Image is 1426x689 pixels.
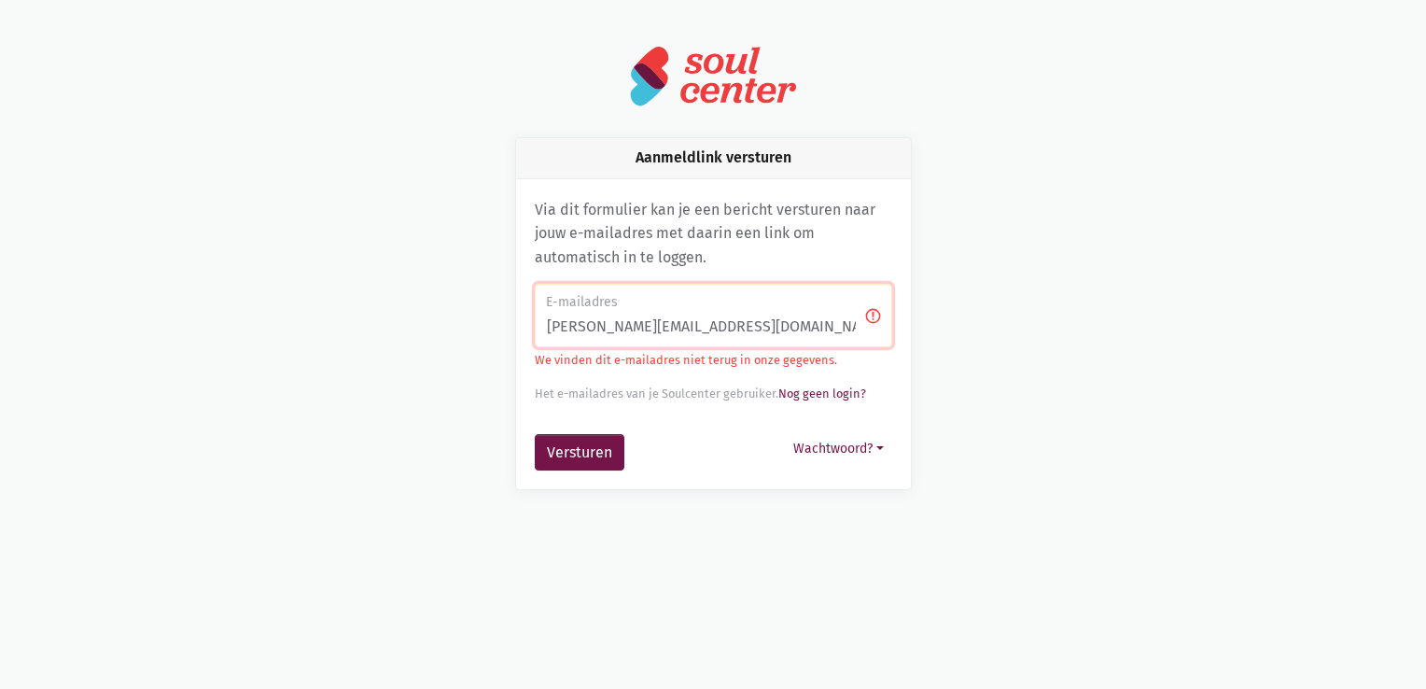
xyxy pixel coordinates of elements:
button: Versturen [535,434,624,471]
img: logo-soulcenter-full.svg [629,45,797,107]
p: Via dit formulier kan je een bericht versturen naar jouw e-mailadres met daarin een link om autom... [535,198,892,270]
button: Wachtwoord? [785,434,892,463]
div: Aanmeldlink versturen [516,138,911,178]
a: Nog geen login? [778,387,866,401]
form: Aanmeldlink versturen [535,284,892,471]
p: We vinden dit e-mailadres niet terug in onze gegevens. [535,351,892,370]
div: Het e-mailadres van je Soulcenter gebruiker. [535,385,892,403]
label: E-mailadres [546,292,879,313]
